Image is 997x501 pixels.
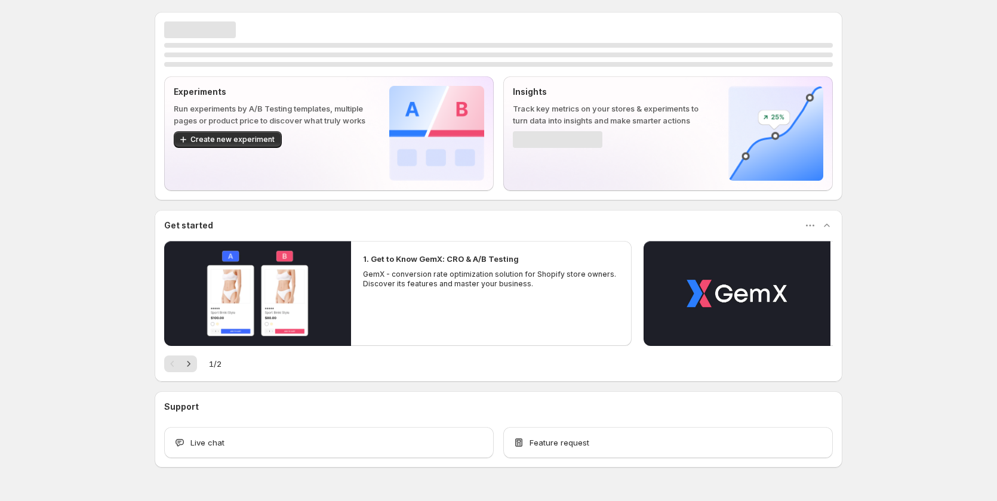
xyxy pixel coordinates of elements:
[389,86,484,181] img: Experiments
[530,437,589,449] span: Feature request
[363,253,519,265] h2: 1. Get to Know GemX: CRO & A/B Testing
[363,270,620,289] p: GemX - conversion rate optimization solution for Shopify store owners. Discover its features and ...
[513,103,709,126] p: Track key metrics on your stores & experiments to turn data into insights and make smarter actions
[190,437,224,449] span: Live chat
[174,103,370,126] p: Run experiments by A/B Testing templates, multiple pages or product price to discover what truly ...
[209,358,221,370] span: 1 / 2
[644,241,830,346] button: Play video
[164,401,199,413] h3: Support
[164,355,197,372] nav: Pagination
[728,86,823,181] img: Insights
[180,355,197,372] button: Next
[190,135,275,144] span: Create new experiment
[174,131,282,148] button: Create new experiment
[174,86,370,98] p: Experiments
[164,241,351,346] button: Play video
[513,86,709,98] p: Insights
[164,219,213,231] h3: Get started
